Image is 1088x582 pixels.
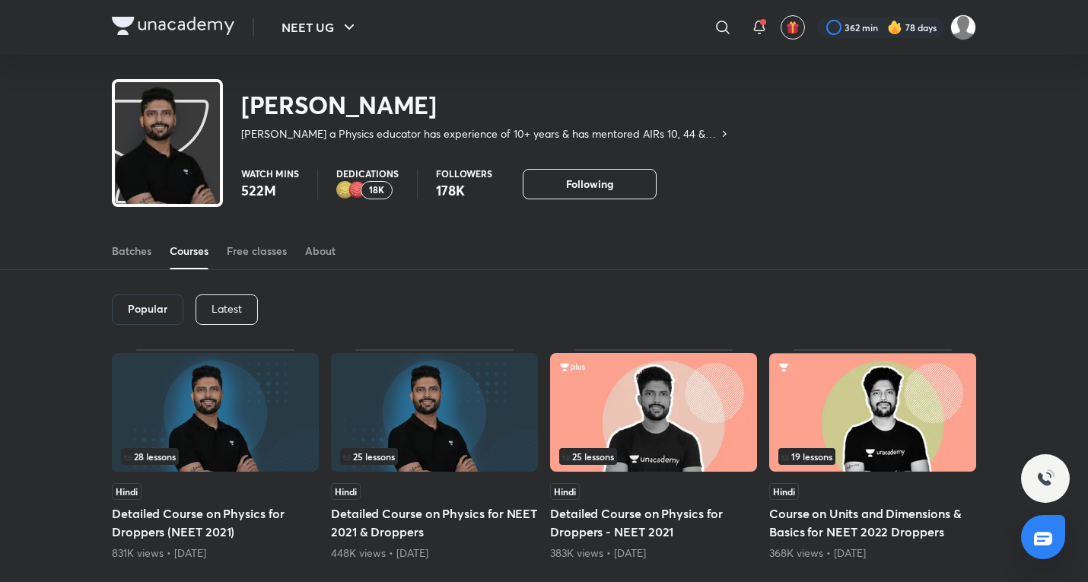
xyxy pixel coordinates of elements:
[112,17,234,39] a: Company Logo
[348,181,367,199] img: educator badge1
[769,353,976,472] img: Thumbnail
[112,349,319,561] div: Detailed Course on Physics for Droppers (NEET 2021)
[769,349,976,561] div: Course on Units and Dimensions & Basics for NEET 2022 Droppers
[369,185,384,196] p: 18K
[336,181,355,199] img: educator badge2
[121,448,310,465] div: left
[340,448,529,465] div: infosection
[112,233,151,269] a: Batches
[331,349,538,561] div: Detailed Course on Physics for NEET 2021 & Droppers
[343,452,395,461] span: 25 lessons
[769,545,976,561] div: 368K views • 3 years ago
[436,181,492,199] p: 178K
[241,181,299,199] p: 522M
[241,126,718,142] p: [PERSON_NAME] a Physics educator has experience of 10+ years & has mentored AIRs 10, 44 & many mo...
[112,243,151,259] div: Batches
[331,504,538,541] h5: Detailed Course on Physics for NEET 2021 & Droppers
[559,448,748,465] div: left
[559,448,748,465] div: infocontainer
[241,169,299,178] p: Watch mins
[778,448,967,465] div: infosection
[112,17,234,35] img: Company Logo
[566,177,613,192] span: Following
[170,243,208,259] div: Courses
[227,243,287,259] div: Free classes
[121,448,310,465] div: infocontainer
[331,545,538,561] div: 448K views • 4 years ago
[778,448,967,465] div: left
[781,15,805,40] button: avatar
[241,90,730,120] h2: [PERSON_NAME]
[336,169,399,178] p: Dedications
[305,243,336,259] div: About
[781,452,832,461] span: 19 lessons
[550,483,580,500] span: Hindi
[950,14,976,40] img: Kushagra Singh
[305,233,336,269] a: About
[562,452,614,461] span: 25 lessons
[436,169,492,178] p: Followers
[550,353,757,472] img: Thumbnail
[170,233,208,269] a: Courses
[340,448,529,465] div: infocontainer
[559,448,748,465] div: infosection
[124,452,176,461] span: 28 lessons
[887,20,902,35] img: streak
[272,12,367,43] button: NEET UG
[550,545,757,561] div: 383K views • 4 years ago
[112,353,319,472] img: Thumbnail
[227,233,287,269] a: Free classes
[331,483,361,500] span: Hindi
[112,545,319,561] div: 831K views • 4 years ago
[115,85,220,237] img: class
[769,483,799,500] span: Hindi
[112,483,142,500] span: Hindi
[778,448,967,465] div: infocontainer
[769,504,976,541] h5: Course on Units and Dimensions & Basics for NEET 2022 Droppers
[523,169,657,199] button: Following
[786,21,800,34] img: avatar
[212,303,242,315] p: Latest
[550,349,757,561] div: Detailed Course on Physics for Droppers - NEET 2021
[128,303,167,315] h6: Popular
[112,504,319,541] h5: Detailed Course on Physics for Droppers (NEET 2021)
[121,448,310,465] div: infosection
[331,353,538,472] img: Thumbnail
[1036,469,1055,488] img: ttu
[550,504,757,541] h5: Detailed Course on Physics for Droppers - NEET 2021
[340,448,529,465] div: left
